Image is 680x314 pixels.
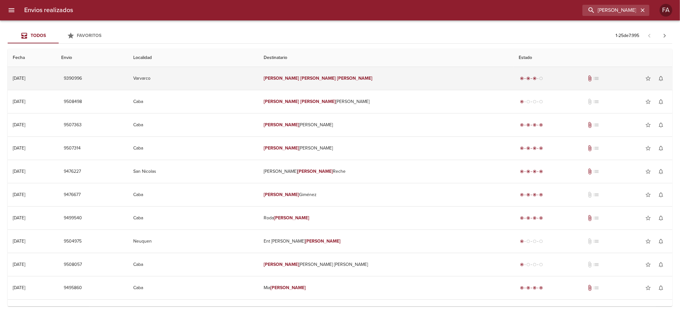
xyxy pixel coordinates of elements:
span: radio_button_checked [533,216,537,220]
button: Activar notificaciones [654,258,667,271]
span: Tiene documentos adjuntos [587,75,593,82]
span: No tiene pedido asociado [593,75,599,82]
span: notifications_none [658,192,664,198]
span: radio_button_unchecked [533,263,537,267]
button: Agregar a favoritos [642,281,654,294]
td: San Nicolas [128,160,259,183]
span: star_border [645,99,651,105]
span: star_border [645,122,651,128]
span: notifications_none [658,145,664,151]
span: No tiene documentos adjuntos [587,261,593,268]
div: Entregado [519,285,544,291]
div: [DATE] [13,192,25,197]
span: No tiene pedido asociado [593,99,599,105]
span: radio_button_unchecked [539,263,543,267]
span: radio_button_checked [526,193,530,197]
td: [PERSON_NAME] [259,90,513,113]
div: [DATE] [13,76,25,81]
button: Agregar a favoritos [642,258,654,271]
span: 9499540 [64,214,82,222]
span: star_border [645,285,651,291]
div: Generado [519,238,544,245]
span: radio_button_unchecked [539,239,543,243]
span: 9504975 [64,237,82,245]
div: [DATE] [13,99,25,104]
div: [DATE] [13,215,25,221]
div: [DATE] [13,262,25,267]
td: [PERSON_NAME] Reche [259,160,513,183]
span: radio_button_checked [520,146,524,150]
span: radio_button_checked [526,170,530,173]
span: star_border [645,168,651,175]
em: [PERSON_NAME] [274,215,309,221]
span: 9495860 [64,284,82,292]
span: radio_button_checked [526,77,530,80]
span: notifications_none [658,285,664,291]
p: 1 - 25 de 7.995 [616,33,639,39]
button: Activar notificaciones [654,119,667,131]
span: radio_button_checked [539,170,543,173]
span: radio_button_checked [520,263,524,267]
td: Ent [PERSON_NAME] [259,230,513,253]
td: Caba [128,113,259,136]
span: 9390996 [64,75,82,83]
em: [PERSON_NAME] [264,145,299,151]
button: Activar notificaciones [654,95,667,108]
span: notifications_none [658,122,664,128]
button: Agregar a favoritos [642,212,654,224]
td: Caba [128,276,259,299]
th: Localidad [128,49,259,67]
span: radio_button_checked [520,77,524,80]
button: 9499540 [61,212,84,224]
div: Entregado [519,215,544,221]
button: 9476677 [61,189,83,201]
span: No tiene pedido asociado [593,192,599,198]
th: Fecha [8,49,56,67]
span: Tiene documentos adjuntos [587,285,593,291]
button: 9504975 [61,236,84,247]
button: Agregar a favoritos [642,72,654,85]
span: star_border [645,238,651,245]
span: Pagina siguiente [657,28,672,43]
em: [PERSON_NAME] [264,192,299,197]
button: 9508057 [61,259,84,271]
span: Favoritos [77,33,102,38]
span: radio_button_checked [526,286,530,290]
div: [DATE] [13,238,25,244]
span: No tiene pedido asociado [593,145,599,151]
span: notifications_none [658,261,664,268]
em: [PERSON_NAME] [270,285,306,290]
div: Entregado [519,145,544,151]
td: Caba [128,137,259,160]
button: Activar notificaciones [654,142,667,155]
span: notifications_none [658,215,664,221]
td: Giménez [259,183,513,206]
div: Tabs Envios [8,28,110,43]
div: FA [660,4,672,17]
em: [PERSON_NAME] [305,238,340,244]
span: 9476227 [64,168,81,176]
td: Roda [259,207,513,230]
button: 9507314 [61,142,83,154]
button: Activar notificaciones [654,188,667,201]
th: Envio [56,49,128,67]
span: radio_button_checked [520,216,524,220]
button: Activar notificaciones [654,72,667,85]
span: radio_button_checked [526,146,530,150]
button: 9495860 [61,282,84,294]
th: Estado [514,49,672,67]
span: radio_button_checked [539,193,543,197]
span: radio_button_unchecked [533,100,537,104]
div: En viaje [519,75,544,82]
span: No tiene pedido asociado [593,215,599,221]
span: star_border [645,192,651,198]
span: Todos [31,33,46,38]
td: [PERSON_NAME] [259,137,513,160]
div: Generado [519,99,544,105]
button: Agregar a favoritos [642,95,654,108]
span: radio_button_unchecked [526,100,530,104]
button: 9476227 [61,166,84,178]
span: radio_button_checked [520,170,524,173]
button: Agregar a favoritos [642,188,654,201]
span: 9476677 [64,191,81,199]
